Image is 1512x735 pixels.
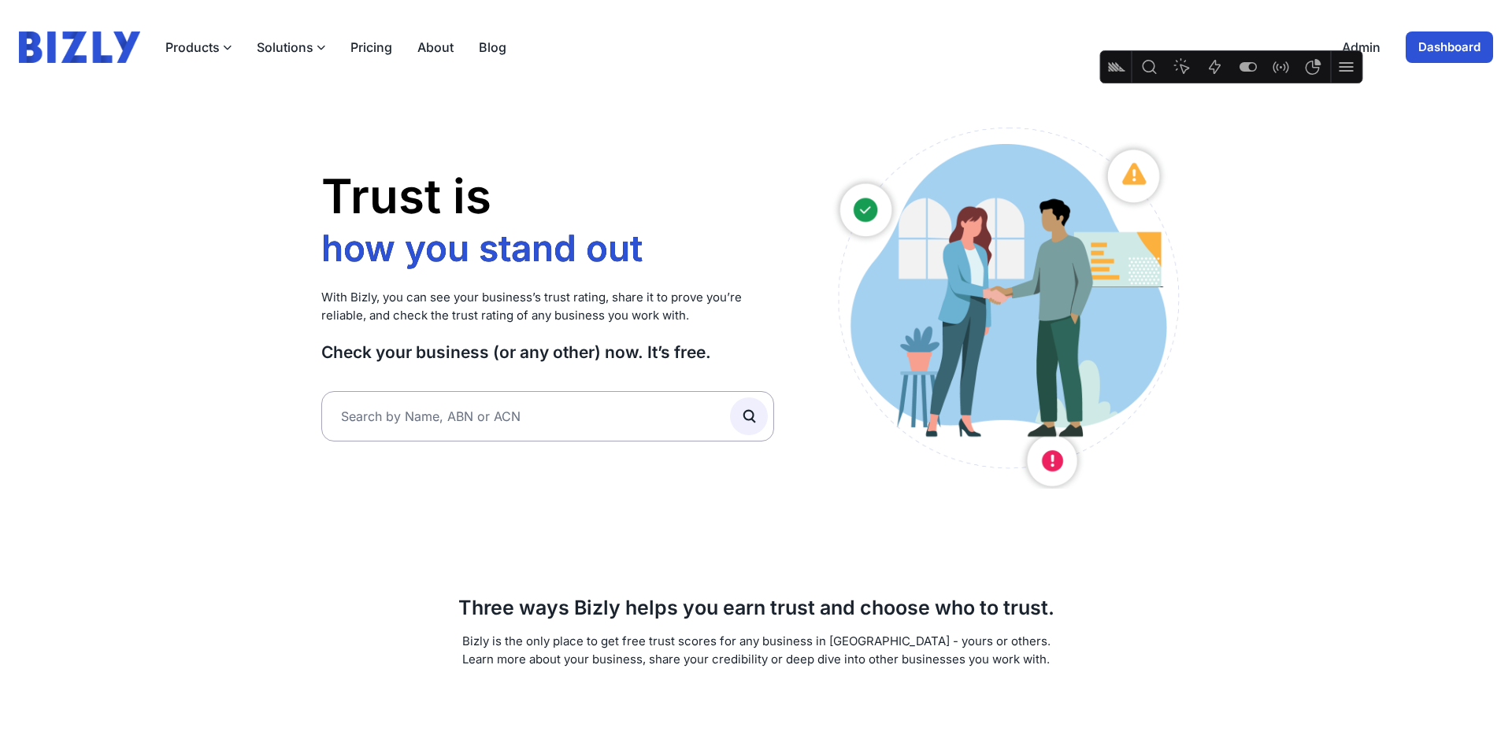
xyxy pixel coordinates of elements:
p: Bizly is the only place to get free trust scores for any business in [GEOGRAPHIC_DATA] - yours or... [321,633,1191,668]
a: Pricing [350,38,392,57]
p: With Bizly, you can see your business’s trust rating, share it to prove you’re reliable, and chec... [321,289,774,324]
input: Search by Name, ABN or ACN [321,391,774,441]
li: who you work with [321,271,651,317]
span: Trust is [321,168,491,224]
img: Australian small business owners illustration [821,120,1191,489]
a: Admin [1342,38,1380,57]
li: how you stand out [321,226,651,271]
a: Dashboard [1406,31,1493,63]
button: Products [165,38,232,57]
a: About [417,38,454,57]
button: Solutions [257,38,325,57]
a: Blog [479,38,506,57]
h3: Check your business (or any other) now. It’s free. [321,342,774,363]
h2: Three ways Bizly helps you earn trust and choose who to trust. [321,596,1191,620]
